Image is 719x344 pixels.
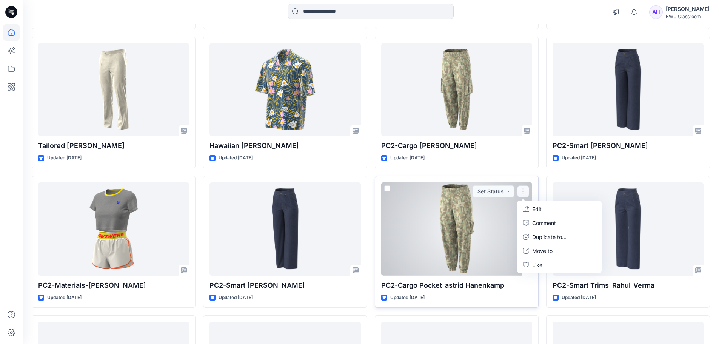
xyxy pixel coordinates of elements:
p: Move to [532,247,553,255]
p: Like [532,261,542,269]
p: PC2-Cargo Pocket_astrid Hanenkamp [381,280,532,291]
p: Edit [532,205,542,213]
p: PC2-Cargo [PERSON_NAME] [381,140,532,151]
div: AH [649,5,663,19]
p: Tailored [PERSON_NAME] [38,140,189,151]
p: Duplicate to... [532,233,567,241]
a: Hawaiian Shirt_Hans Olsson [209,43,360,136]
p: PC2-Smart [PERSON_NAME] [553,140,704,151]
a: PC2-Smart Trims_astrid Hanenkamp [209,182,360,276]
a: Edit [519,202,600,216]
a: PC2-Cargo Pocket_astrid Hanenkamp [381,182,532,276]
p: Updated [DATE] [390,294,425,302]
p: PC2-Smart Trims_Rahul_Verma [553,280,704,291]
a: PC2-Cargo Pocket_Hans Olsson [381,43,532,136]
a: PC2-Smart Trims_Hans Olsson [553,43,704,136]
p: Comment [532,219,556,227]
a: Tailored Pants_Hans Olsson [38,43,189,136]
p: PC2-Materials-[PERSON_NAME] [38,280,189,291]
p: Updated [DATE] [47,154,82,162]
p: Updated [DATE] [219,154,253,162]
p: Updated [DATE] [562,294,596,302]
p: Updated [DATE] [219,294,253,302]
p: Updated [DATE] [47,294,82,302]
a: PC2-Smart Trims_Rahul_Verma [553,182,704,276]
p: Hawaiian [PERSON_NAME] [209,140,360,151]
p: Updated [DATE] [390,154,425,162]
div: [PERSON_NAME] [666,5,710,14]
p: PC2-Smart [PERSON_NAME] [209,280,360,291]
div: BWU Classroom [666,14,710,19]
p: Updated [DATE] [562,154,596,162]
a: PC2-Materials-Hans Olsson [38,182,189,276]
